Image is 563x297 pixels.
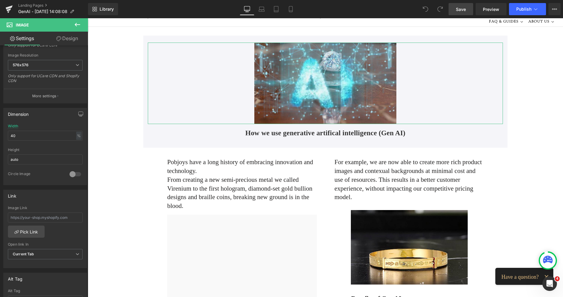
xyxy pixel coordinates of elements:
[18,3,88,8] a: Landing Pages
[8,171,63,178] div: Circle Image
[8,124,18,128] div: Width
[8,242,83,247] div: Open link In
[45,32,89,45] a: Design
[8,289,83,293] div: Alt Tag
[269,3,283,15] a: Tablet
[18,9,67,14] span: GenAI - [DATE] 14:08:08
[76,132,82,140] div: %
[434,3,446,15] button: Redo
[283,3,298,15] a: Mobile
[438,1,469,6] a: ABOUT US
[88,3,118,15] a: New Library
[399,1,438,6] a: FAQ & GUIDES
[509,3,546,15] button: Publish
[13,252,34,256] b: Current Tab
[263,192,380,266] img: How we use AI to improve our customers journey at Pobjoy Diamonds
[8,226,45,238] a: Pick Link
[8,154,83,164] input: auto
[60,111,415,119] h1: How we use generative artifical intelligence (Gen AI)
[8,74,83,87] div: Only support for UCare CDN and Shopify CDN
[8,190,16,199] div: Link
[254,3,269,15] a: Laptop
[8,212,83,223] input: https://your-shop.myshopify.com
[8,108,29,117] div: Dimension
[80,140,229,157] p: Pobjoys have a long history of embracing innovation and technology.
[100,6,114,12] span: Library
[476,3,507,15] a: Preview
[456,6,466,12] span: Save
[167,24,309,106] img: How we use AI to improve our customers journey at Pobjoy Diamonds
[247,140,396,183] p: For example, we are now able to create more rich product images and contexual backgrounds at mini...
[483,6,499,12] span: Preview
[8,43,83,52] div: Only support for UCare CDN
[8,53,83,57] div: Image Resolution
[516,7,531,12] span: Publish
[263,276,396,285] p: Benefits of Gen AI
[441,0,462,6] span: ABOUT US
[80,157,229,192] p: From creating a new semi-precious metal we called Virenium to the first hologram, diamond-set gol...
[401,0,431,6] span: FAQ & GUIDES
[240,3,254,15] a: Desktop
[419,3,432,15] button: Undo
[555,276,560,281] span: 4
[4,89,87,103] button: More settings
[13,63,29,67] b: 576x576
[8,273,22,281] div: Alt Tag
[8,131,83,141] input: auto
[548,3,561,15] button: More
[32,93,56,99] p: More settings
[16,22,29,27] span: Image
[8,148,83,152] div: Height
[8,206,83,210] div: Image Link
[542,276,557,291] iframe: Intercom live chat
